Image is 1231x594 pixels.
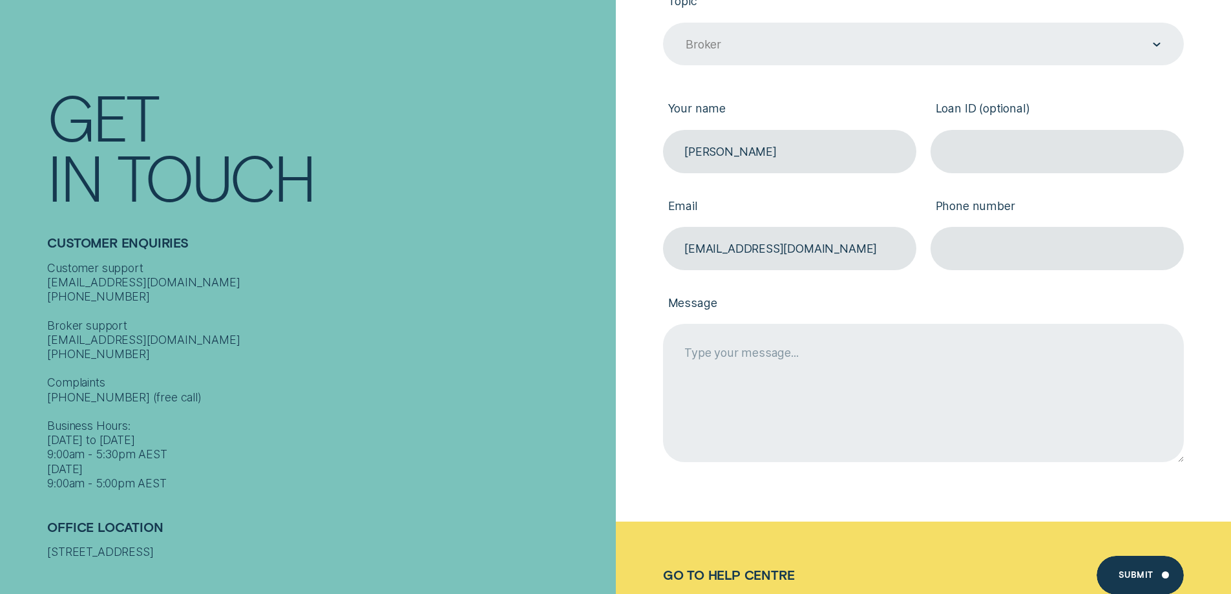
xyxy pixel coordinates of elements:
label: Your name [663,90,916,130]
label: Message [663,284,1184,324]
div: In [47,146,101,206]
h2: Customer Enquiries [47,235,608,261]
div: Customer support [EMAIL_ADDRESS][DOMAIN_NAME] [PHONE_NUMBER] Broker support [EMAIL_ADDRESS][DOMAI... [47,261,608,491]
a: Go to Help Centre [663,567,795,582]
label: Loan ID (optional) [931,90,1184,130]
div: Broker [686,37,721,52]
div: [STREET_ADDRESS] [47,545,608,559]
div: Touch [117,146,315,206]
label: Phone number [931,187,1184,227]
h2: Office Location [47,520,608,546]
label: Email [663,187,916,227]
div: Get [47,86,158,146]
h1: Get In Touch [47,86,608,206]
